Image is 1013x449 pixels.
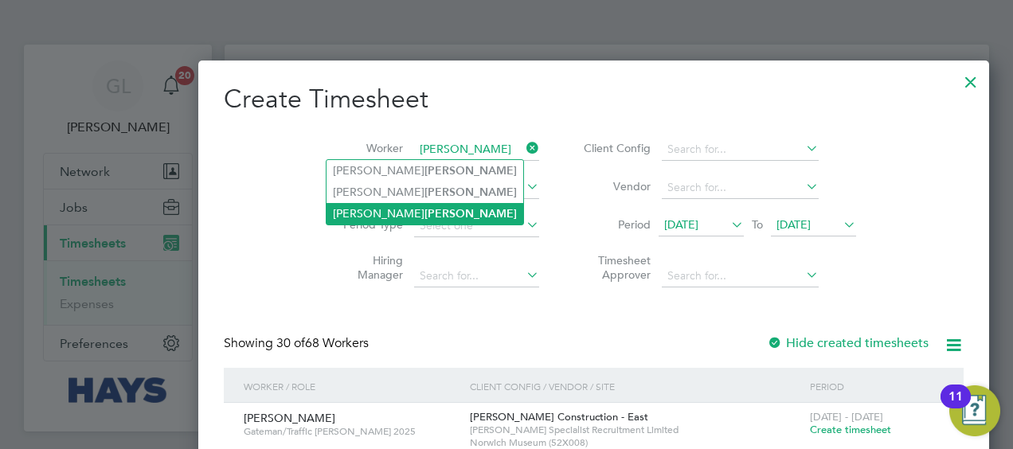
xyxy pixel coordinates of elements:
[776,217,811,232] span: [DATE]
[767,335,929,351] label: Hide created timesheets
[948,396,963,417] div: 11
[664,217,698,232] span: [DATE]
[327,203,523,224] li: [PERSON_NAME]
[424,164,517,178] b: [PERSON_NAME]
[662,177,819,199] input: Search for...
[244,425,458,438] span: Gateman/Traffic [PERSON_NAME] 2025
[276,335,305,351] span: 30 of
[579,141,651,155] label: Client Config
[470,436,802,449] span: Norwich Museum (52X008)
[466,368,806,404] div: Client Config / Vendor / Site
[806,368,948,404] div: Period
[331,253,403,282] label: Hiring Manager
[327,182,523,203] li: [PERSON_NAME]
[662,139,819,161] input: Search for...
[470,410,648,424] span: [PERSON_NAME] Construction - East
[579,217,651,232] label: Period
[224,83,964,116] h2: Create Timesheet
[579,179,651,193] label: Vendor
[414,215,539,237] input: Select one
[662,265,819,287] input: Search for...
[949,385,1000,436] button: Open Resource Center, 11 new notifications
[414,139,539,161] input: Search for...
[579,253,651,282] label: Timesheet Approver
[470,424,802,436] span: [PERSON_NAME] Specialist Recruitment Limited
[747,214,768,235] span: To
[276,335,369,351] span: 68 Workers
[224,335,372,352] div: Showing
[244,411,335,425] span: [PERSON_NAME]
[810,423,891,436] span: Create timesheet
[424,185,517,199] b: [PERSON_NAME]
[327,160,523,182] li: [PERSON_NAME]
[331,141,403,155] label: Worker
[240,368,466,404] div: Worker / Role
[810,410,883,424] span: [DATE] - [DATE]
[414,265,539,287] input: Search for...
[424,207,517,221] b: [PERSON_NAME]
